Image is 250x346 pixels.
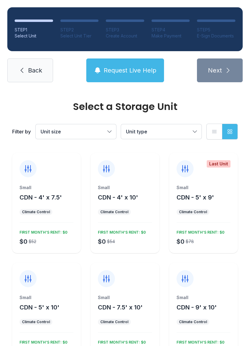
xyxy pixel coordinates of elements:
div: Small [98,185,152,191]
div: Climate Control [100,320,128,324]
span: CDN - 4' x 10' [98,194,138,201]
div: $78 [186,238,194,245]
button: CDN - 5' x 10' [20,303,59,312]
button: Unit type [121,124,202,139]
div: STEP 4 [152,27,190,33]
div: Climate Control [179,320,207,324]
div: Small [20,295,73,301]
div: $0 [98,237,106,246]
div: Select Unit Tier [60,33,99,39]
span: CDN - 9' x 10' [177,304,217,311]
div: STEP 3 [106,27,144,33]
button: CDN - 5' x 9' [177,193,214,202]
button: CDN - 4' x 10' [98,193,138,202]
div: Select a Storage Unit [12,102,238,111]
button: CDN - 7.5' x 10' [98,303,143,312]
button: CDN - 9' x 10' [177,303,217,312]
span: Next [208,66,222,75]
div: STEP 5 [197,27,235,33]
span: CDN - 5' x 9' [177,194,214,201]
div: Climate Control [179,210,207,214]
button: Unit size [36,124,116,139]
span: CDN - 5' x 10' [20,304,59,311]
div: FIRST MONTH’S RENT: $0 [17,337,67,345]
div: FIRST MONTH’S RENT: $0 [95,337,146,345]
div: Last Unit [207,160,230,168]
div: Filter by [12,128,31,135]
div: Small [177,295,230,301]
div: $0 [177,237,184,246]
button: CDN - 4' x 7.5' [20,193,62,202]
div: Climate Control [22,210,50,214]
div: Create Account [106,33,144,39]
div: Make Payment [152,33,190,39]
div: E-Sign Documents [197,33,235,39]
div: Select Unit [15,33,53,39]
div: FIRST MONTH’S RENT: $0 [95,228,146,235]
div: FIRST MONTH’S RENT: $0 [174,337,224,345]
div: Small [20,185,73,191]
span: Back [28,66,42,75]
div: $52 [29,238,36,245]
span: Request Live Help [104,66,156,75]
span: CDN - 7.5' x 10' [98,304,143,311]
div: Small [177,185,230,191]
div: Small [98,295,152,301]
span: Unit type [126,129,147,135]
div: STEP 2 [60,27,99,33]
div: FIRST MONTH’S RENT: $0 [17,228,67,235]
div: Climate Control [22,320,50,324]
span: Unit size [41,129,61,135]
div: Climate Control [100,210,128,214]
div: STEP 1 [15,27,53,33]
span: CDN - 4' x 7.5' [20,194,62,201]
div: FIRST MONTH’S RENT: $0 [174,228,224,235]
div: $54 [107,238,115,245]
div: $0 [20,237,27,246]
